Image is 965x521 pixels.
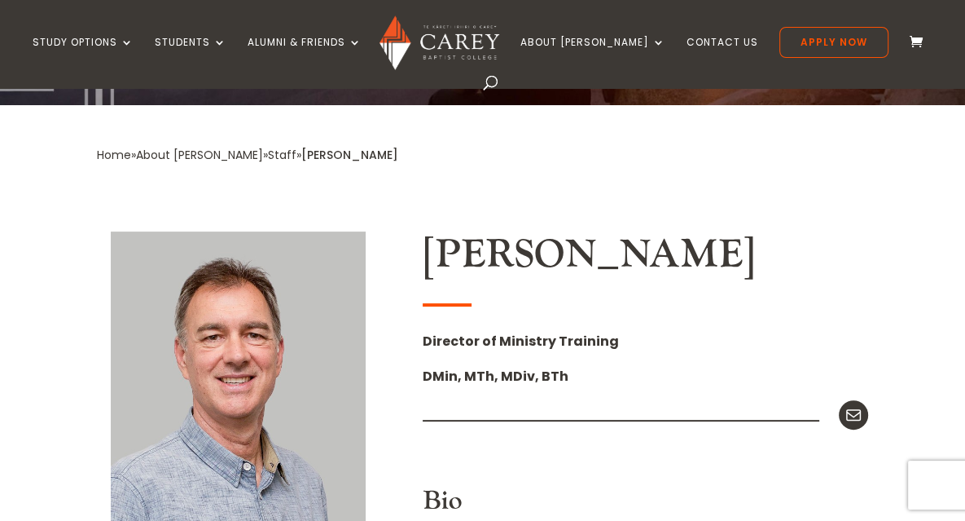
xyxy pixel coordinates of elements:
a: Apply Now [779,27,888,58]
h2: [PERSON_NAME] [423,232,869,287]
a: Study Options [33,37,134,75]
a: Alumni & Friends [248,37,362,75]
a: About [PERSON_NAME] [136,147,263,163]
div: [PERSON_NAME] [301,144,398,166]
a: About [PERSON_NAME] [520,37,665,75]
a: Students [155,37,226,75]
a: Staff [268,147,296,163]
img: Carey Baptist College [379,15,499,70]
strong: DMin, MTh, MDiv, BTh [423,367,568,386]
strong: Director of Ministry Training [423,332,619,351]
div: » » » [97,144,301,166]
a: Home [97,147,131,163]
a: Contact Us [686,37,758,75]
